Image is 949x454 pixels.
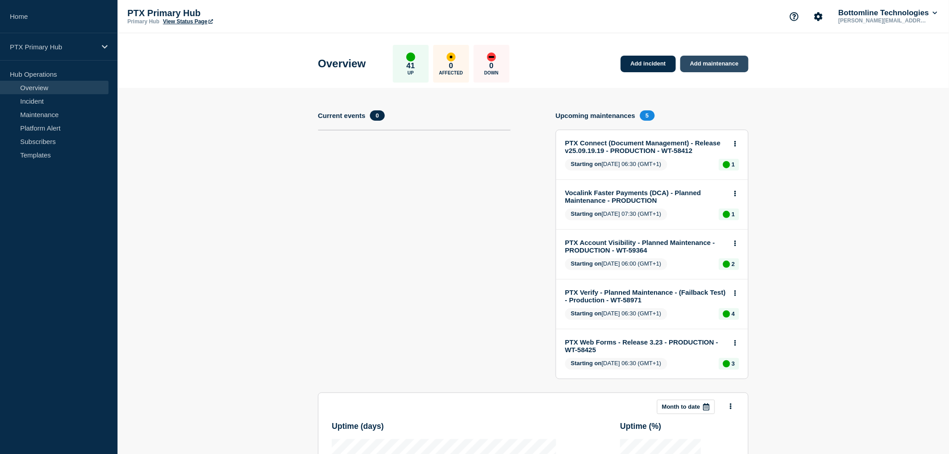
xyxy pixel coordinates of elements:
a: PTX Connect (Document Management) - Release v25.09.19.19 - PRODUCTION - WT-58412 [565,139,727,154]
a: PTX Account Visibility - Planned Maintenance - PRODUCTION - WT-59364 [565,239,727,254]
span: [DATE] 06:00 (GMT+1) [565,258,667,270]
div: up [723,161,730,168]
button: Month to date [657,400,715,414]
p: 1 [732,211,735,218]
span: Starting on [571,210,602,217]
p: PTX Primary Hub [10,43,96,51]
button: Bottomline Technologies [837,9,939,17]
p: Primary Hub [127,18,159,25]
p: 1 [732,161,735,168]
a: Vocalink Faster Payments (DCA) - Planned Maintenance - PRODUCTION [565,189,727,204]
h3: Uptime ( % ) [620,422,662,431]
span: Starting on [571,360,602,367]
p: Month to date [662,403,700,410]
h3: Uptime ( days ) [332,422,384,431]
a: Add maintenance [680,56,749,72]
span: Starting on [571,310,602,317]
p: 41 [406,61,415,70]
a: PTX Web Forms - Release 3.23 - PRODUCTION - WT-58425 [565,338,727,354]
p: 4 [732,310,735,317]
div: up [723,261,730,268]
p: Down [484,70,499,75]
span: 0 [370,110,385,121]
h4: Current events [318,112,366,119]
div: down [487,52,496,61]
p: 3 [732,360,735,367]
button: Account settings [809,7,828,26]
span: [DATE] 07:30 (GMT+1) [565,209,667,220]
div: up [406,52,415,61]
span: Starting on [571,260,602,267]
p: Affected [439,70,463,75]
span: [DATE] 06:30 (GMT+1) [565,159,667,170]
div: affected [447,52,456,61]
a: PTX Verify - Planned Maintenance - (Failback Test) - Production - WT-58971 [565,288,727,304]
span: [DATE] 06:30 (GMT+1) [565,358,667,370]
div: up [723,310,730,318]
h4: Upcoming maintenances [556,112,636,119]
h1: Overview [318,57,366,70]
a: Add incident [621,56,676,72]
a: View Status Page [163,18,213,25]
span: [DATE] 06:30 (GMT+1) [565,308,667,320]
button: Support [785,7,804,26]
span: 5 [640,110,655,121]
p: PTX Primary Hub [127,8,307,18]
p: 0 [489,61,493,70]
div: up [723,360,730,367]
p: [PERSON_NAME][EMAIL_ADDRESS][PERSON_NAME][DOMAIN_NAME] [837,17,930,24]
p: 0 [449,61,453,70]
span: Starting on [571,161,602,167]
p: Up [408,70,414,75]
div: up [723,211,730,218]
p: 2 [732,261,735,267]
